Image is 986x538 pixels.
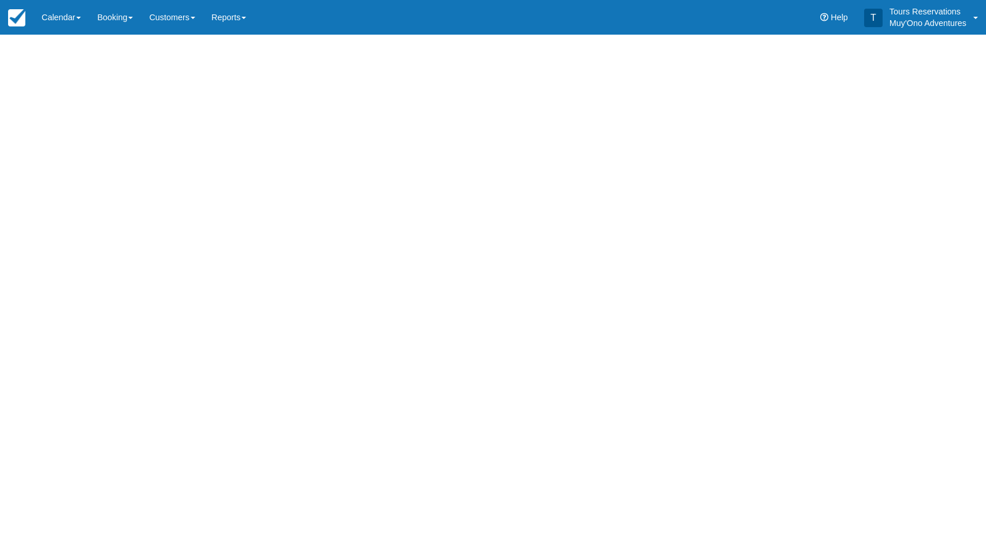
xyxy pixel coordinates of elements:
p: Muy'Ono Adventures [890,17,966,29]
p: Tours Reservations [890,6,966,17]
img: checkfront-main-nav-mini-logo.png [8,9,25,27]
span: Help [831,13,848,22]
i: Help [820,13,828,21]
div: T [864,9,883,27]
